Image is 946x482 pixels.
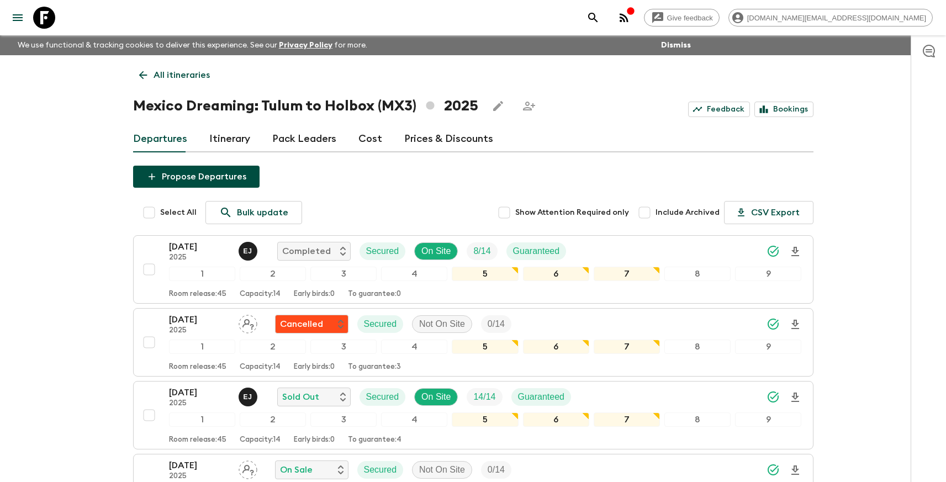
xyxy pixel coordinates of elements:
svg: Download Onboarding [789,391,802,404]
p: 14 / 14 [473,390,495,404]
span: Share this itinerary [518,95,540,117]
div: 3 [310,412,377,427]
span: Assign pack leader [239,318,257,327]
p: Secured [366,245,399,258]
p: Capacity: 14 [240,290,281,299]
span: Include Archived [656,207,720,218]
span: Erhard Jr Vande Wyngaert de la Torre [239,391,260,400]
p: All itineraries [154,68,210,82]
div: 2 [240,340,306,354]
div: Trip Fill [467,242,497,260]
p: 8 / 14 [473,245,490,258]
p: [DATE] [169,240,230,253]
svg: Synced Successfully [767,463,780,476]
p: Guaranteed [518,390,565,404]
div: 6 [523,340,589,354]
p: Secured [366,390,399,404]
span: Show Attention Required only [515,207,629,218]
span: [DOMAIN_NAME][EMAIL_ADDRESS][DOMAIN_NAME] [741,14,932,22]
div: Trip Fill [481,315,511,333]
span: Give feedback [661,14,719,22]
div: 1 [169,267,235,281]
a: Departures [133,126,187,152]
p: Not On Site [419,317,465,331]
div: 8 [664,267,731,281]
p: Capacity: 14 [240,436,281,444]
div: On Site [414,242,458,260]
p: 0 / 14 [488,463,505,476]
div: 7 [594,340,660,354]
div: 6 [523,267,589,281]
a: Cost [358,126,382,152]
p: Bulk update [237,206,288,219]
div: 8 [664,412,731,427]
p: Early birds: 0 [294,436,335,444]
div: 6 [523,412,589,427]
p: Not On Site [419,463,465,476]
p: Secured [364,463,397,476]
div: Not On Site [412,461,472,479]
button: [DATE]2025Erhard Jr Vande Wyngaert de la TorreCompletedSecuredOn SiteTrip FillGuaranteed123456789... [133,235,813,304]
p: Completed [282,245,331,258]
a: Bookings [754,102,813,117]
div: 7 [594,412,660,427]
a: Pack Leaders [272,126,336,152]
div: 5 [452,267,518,281]
p: Room release: 45 [169,363,226,372]
button: [DATE]2025Erhard Jr Vande Wyngaert de la TorreSold OutSecuredOn SiteTrip FillGuaranteed123456789R... [133,381,813,449]
div: Trip Fill [467,388,502,406]
div: Not On Site [412,315,472,333]
div: 4 [381,267,447,281]
p: On Site [421,390,451,404]
a: Feedback [688,102,750,117]
div: On Site [414,388,458,406]
button: menu [7,7,29,29]
p: 2025 [169,399,230,408]
p: Early birds: 0 [294,290,335,299]
a: All itineraries [133,64,216,86]
button: Propose Departures [133,166,260,188]
div: 9 [735,412,801,427]
p: Guaranteed [513,245,560,258]
p: Sold Out [282,390,319,404]
p: 2025 [169,253,230,262]
div: Flash Pack cancellation [275,315,348,333]
div: 9 [735,340,801,354]
button: Dismiss [658,38,694,53]
div: 2 [240,267,306,281]
div: Secured [360,242,406,260]
div: 4 [381,412,447,427]
div: 4 [381,340,447,354]
div: 5 [452,340,518,354]
a: Bulk update [205,201,302,224]
p: To guarantee: 0 [348,290,401,299]
p: To guarantee: 3 [348,363,401,372]
div: 5 [452,412,518,427]
svg: Download Onboarding [789,245,802,258]
a: Itinerary [209,126,250,152]
p: 2025 [169,326,230,335]
svg: Synced Successfully [767,245,780,258]
p: We use functional & tracking cookies to deliver this experience. See our for more. [13,35,372,55]
svg: Synced Successfully [767,390,780,404]
a: Prices & Discounts [404,126,493,152]
p: E J [244,393,252,401]
p: Secured [364,317,397,331]
p: To guarantee: 4 [348,436,401,444]
div: Secured [357,461,404,479]
p: 0 / 14 [488,317,505,331]
p: [DATE] [169,386,230,399]
span: Assign pack leader [239,464,257,473]
a: Privacy Policy [279,41,332,49]
button: [DATE]2025Assign pack leaderFlash Pack cancellationSecuredNot On SiteTrip Fill123456789Room relea... [133,308,813,377]
p: On Sale [280,463,313,476]
div: 7 [594,267,660,281]
a: Give feedback [644,9,720,27]
p: Early birds: 0 [294,363,335,372]
p: Room release: 45 [169,436,226,444]
div: 3 [310,267,377,281]
div: 8 [664,340,731,354]
div: 9 [735,267,801,281]
h1: Mexico Dreaming: Tulum to Holbox (MX3) 2025 [133,95,478,117]
div: 1 [169,412,235,427]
